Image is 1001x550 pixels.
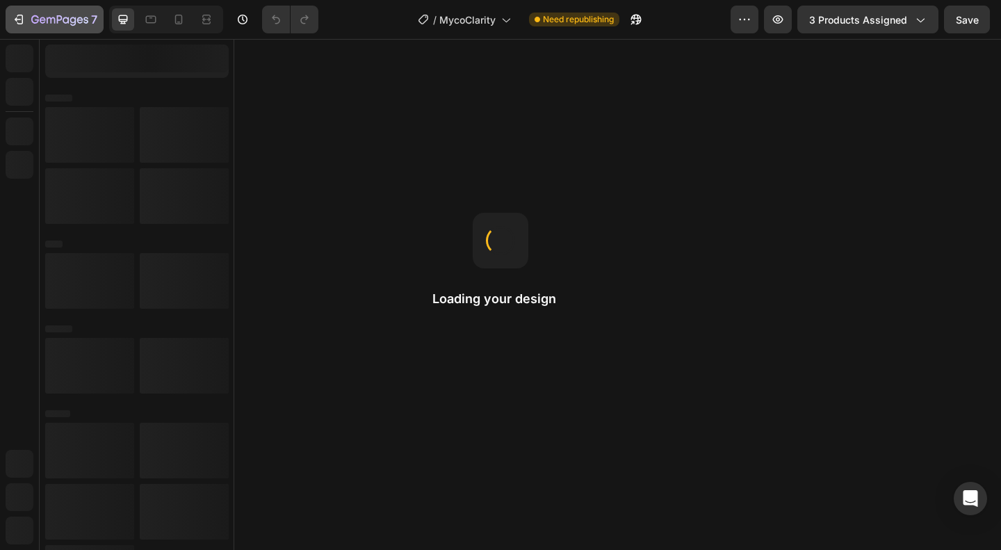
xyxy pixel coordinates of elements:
span: Save [956,14,979,26]
span: / [433,13,437,27]
button: 3 products assigned [797,6,938,33]
p: 7 [91,11,97,28]
div: Undo/Redo [262,6,318,33]
button: Save [944,6,990,33]
button: 7 [6,6,104,33]
div: Open Intercom Messenger [954,482,987,515]
span: Need republishing [543,13,614,26]
h2: Loading your design [432,291,569,307]
span: MycoClarity [439,13,496,27]
span: 3 products assigned [809,13,907,27]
